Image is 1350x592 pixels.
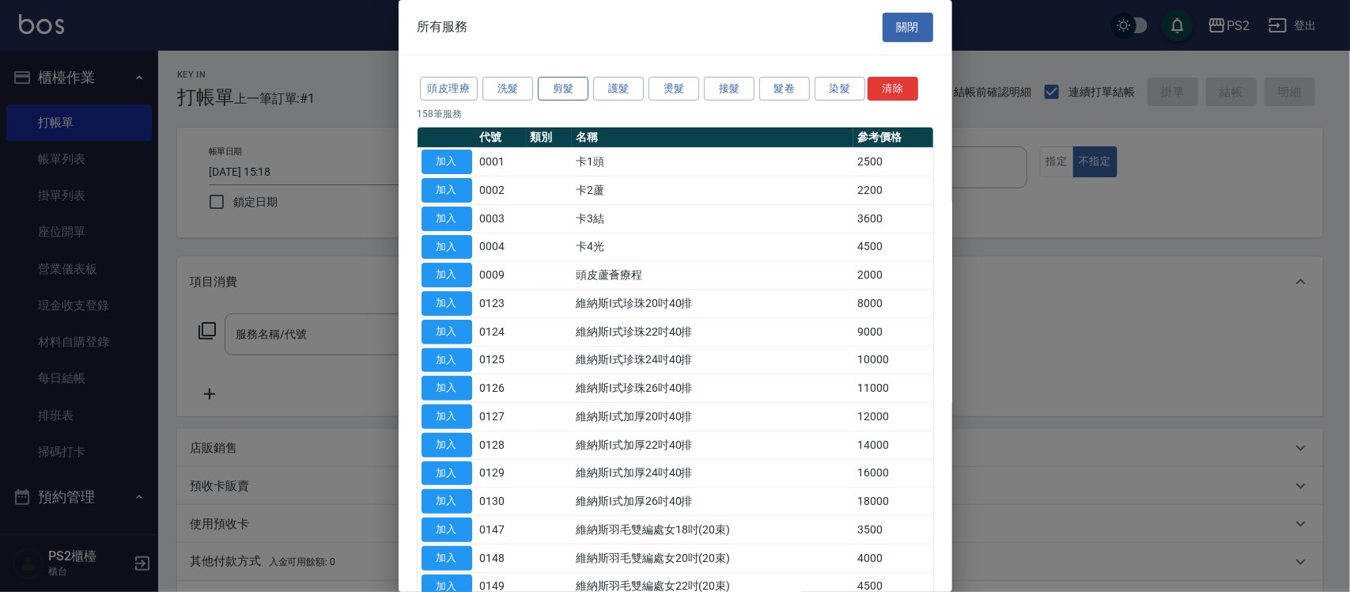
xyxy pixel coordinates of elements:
[476,317,527,346] td: 0124
[853,127,933,148] th: 參考價格
[476,459,527,488] td: 0129
[476,544,527,572] td: 0148
[476,176,527,205] td: 0002
[572,148,853,176] td: 卡1頭
[572,346,853,374] td: 維納斯I式珍珠24吋40排
[476,148,527,176] td: 0001
[853,346,933,374] td: 10000
[853,516,933,545] td: 3500
[883,13,933,42] button: 關閉
[572,261,853,290] td: 頭皮蘆薈療程
[853,544,933,572] td: 4000
[422,263,472,287] button: 加入
[572,204,853,233] td: 卡3結
[476,374,527,403] td: 0126
[422,376,472,400] button: 加入
[476,431,527,459] td: 0128
[853,374,933,403] td: 11000
[868,77,918,101] button: 清除
[422,546,472,571] button: 加入
[853,261,933,290] td: 2000
[853,431,933,459] td: 14000
[476,204,527,233] td: 0003
[476,290,527,318] td: 0123
[422,404,472,429] button: 加入
[704,77,754,101] button: 接髮
[853,488,933,516] td: 18000
[422,461,472,486] button: 加入
[422,291,472,316] button: 加入
[476,127,527,148] th: 代號
[572,431,853,459] td: 維納斯I式加厚22吋40排
[422,348,472,373] button: 加入
[572,516,853,545] td: 維納斯羽毛雙編處女18吋(20束)
[853,403,933,431] td: 12000
[853,459,933,488] td: 16000
[422,518,472,542] button: 加入
[853,290,933,318] td: 8000
[476,516,527,545] td: 0147
[422,489,472,514] button: 加入
[572,374,853,403] td: 維納斯I式珍珠26吋40排
[593,77,644,101] button: 護髮
[422,235,472,260] button: 加入
[422,433,472,457] button: 加入
[572,544,853,572] td: 維納斯羽毛雙編處女20吋(20束)
[815,77,865,101] button: 染髮
[476,261,527,290] td: 0009
[476,233,527,261] td: 0004
[538,77,588,101] button: 剪髮
[572,290,853,318] td: 維納斯I式珍珠20吋40排
[526,127,572,148] th: 類別
[422,207,472,231] button: 加入
[476,346,527,374] td: 0125
[572,403,853,431] td: 維納斯I式加厚20吋40排
[418,19,468,35] span: 所有服務
[649,77,699,101] button: 燙髮
[853,233,933,261] td: 4500
[422,178,472,203] button: 加入
[476,488,527,516] td: 0130
[572,176,853,205] td: 卡2蘆
[418,107,933,121] p: 158 筆服務
[572,233,853,261] td: 卡4光
[572,127,853,148] th: 名稱
[422,150,472,174] button: 加入
[482,77,533,101] button: 洗髮
[572,488,853,516] td: 維納斯I式加厚26吋40排
[572,459,853,488] td: 維納斯I式加厚24吋40排
[476,403,527,431] td: 0127
[853,148,933,176] td: 2500
[572,317,853,346] td: 維納斯I式珍珠22吋40排
[853,176,933,205] td: 2200
[759,77,810,101] button: 髮卷
[420,77,478,101] button: 頭皮理療
[853,317,933,346] td: 9000
[853,204,933,233] td: 3600
[422,320,472,344] button: 加入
